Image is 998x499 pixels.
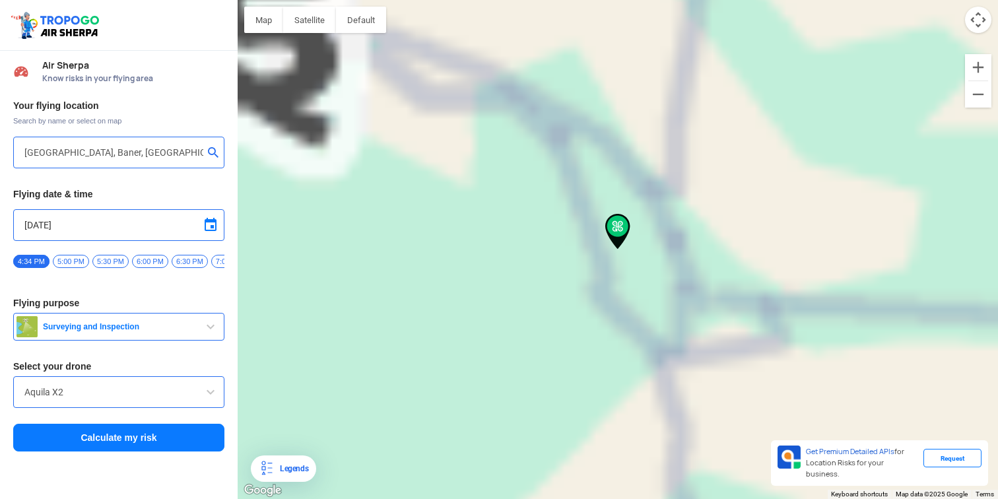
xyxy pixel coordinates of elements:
[53,255,89,268] span: 5:00 PM
[923,449,981,467] div: Request
[211,255,248,268] span: 7:00 PM
[17,316,38,337] img: survey.png
[965,54,991,81] button: Zoom in
[831,490,888,499] button: Keyboard shortcuts
[13,63,29,79] img: Risk Scores
[965,81,991,108] button: Zoom out
[806,447,894,456] span: Get Premium Detailed APIs
[38,321,203,332] span: Surveying and Inspection
[24,384,213,400] input: Search by name or Brand
[283,7,336,33] button: Show satellite imagery
[24,145,203,160] input: Search your flying location
[42,60,224,71] span: Air Sherpa
[801,446,923,481] div: for Location Risks for your business.
[976,490,994,498] a: Terms
[13,101,224,110] h3: Your flying location
[241,482,284,499] img: Google
[13,313,224,341] button: Surveying and Inspection
[42,73,224,84] span: Know risks in your flying area
[13,189,224,199] h3: Flying date & time
[13,424,224,451] button: Calculate my risk
[13,255,50,268] span: 4:34 PM
[244,7,283,33] button: Show street map
[13,298,224,308] h3: Flying purpose
[172,255,208,268] span: 6:30 PM
[10,10,104,40] img: ic_tgdronemaps.svg
[965,7,991,33] button: Map camera controls
[241,482,284,499] a: Open this area in Google Maps (opens a new window)
[13,116,224,126] span: Search by name or select on map
[275,461,308,477] div: Legends
[896,490,968,498] span: Map data ©2025 Google
[13,362,224,371] h3: Select your drone
[24,217,213,233] input: Select Date
[259,461,275,477] img: Legends
[778,446,801,469] img: Premium APIs
[132,255,168,268] span: 6:00 PM
[92,255,129,268] span: 5:30 PM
